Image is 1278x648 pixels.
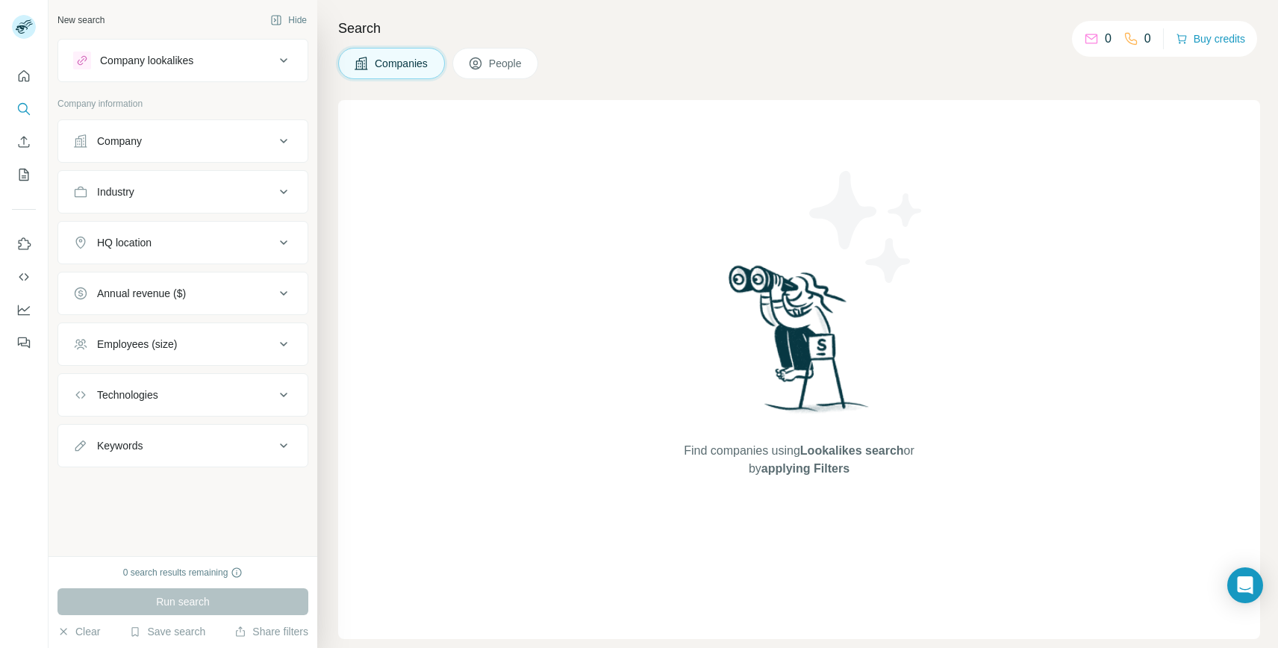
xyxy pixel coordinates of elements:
span: Companies [375,56,429,71]
button: Feedback [12,329,36,356]
button: Keywords [58,428,308,464]
img: Surfe Illustration - Woman searching with binoculars [722,261,877,428]
button: Enrich CSV [12,128,36,155]
div: Industry [97,184,134,199]
button: Industry [58,174,308,210]
button: Company lookalikes [58,43,308,78]
p: 0 [1144,30,1151,48]
span: applying Filters [761,462,850,475]
button: Clear [57,624,100,639]
h4: Search [338,18,1260,39]
p: Company information [57,97,308,110]
span: Find companies using or by [679,442,918,478]
button: Technologies [58,377,308,413]
img: Surfe Illustration - Stars [799,160,934,294]
button: Use Surfe API [12,264,36,290]
button: Employees (size) [58,326,308,362]
div: Employees (size) [97,337,177,352]
button: Hide [260,9,317,31]
div: 0 search results remaining [123,566,243,579]
button: Company [58,123,308,159]
div: Company [97,134,142,149]
div: New search [57,13,105,27]
span: People [489,56,523,71]
div: Technologies [97,387,158,402]
button: Use Surfe on LinkedIn [12,231,36,258]
button: Dashboard [12,296,36,323]
div: Annual revenue ($) [97,286,186,301]
div: Keywords [97,438,143,453]
button: Buy credits [1176,28,1245,49]
button: Annual revenue ($) [58,275,308,311]
button: HQ location [58,225,308,261]
button: Search [12,96,36,122]
div: HQ location [97,235,152,250]
p: 0 [1105,30,1112,48]
div: Company lookalikes [100,53,193,68]
button: Save search [129,624,205,639]
button: My lists [12,161,36,188]
button: Quick start [12,63,36,90]
span: Lookalikes search [800,444,904,457]
div: Open Intercom Messenger [1227,567,1263,603]
button: Share filters [234,624,308,639]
